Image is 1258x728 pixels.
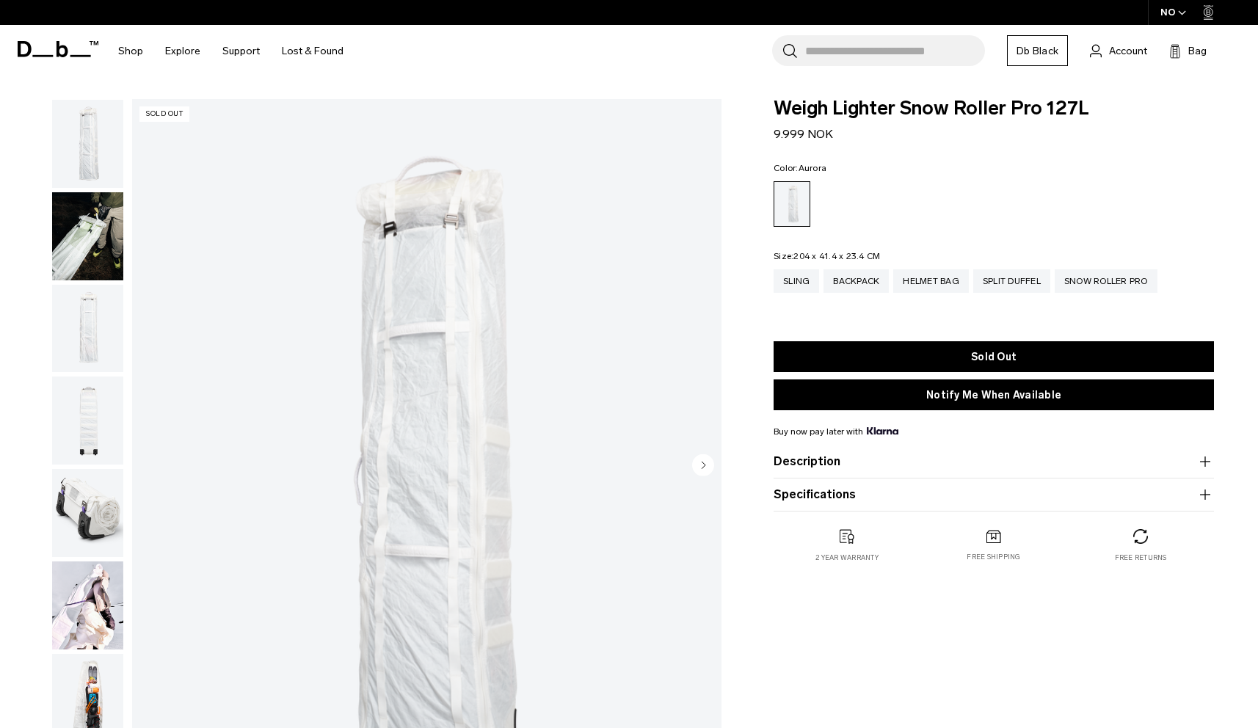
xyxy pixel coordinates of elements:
button: Weigh_Lighter_Snow_Roller_Pro_127L_3.png [51,376,124,465]
span: Buy now pay later with [774,425,898,438]
a: Support [222,25,260,77]
img: Weigh_Lighter_Snow_Roller_Pro_127L_1.png [52,100,123,188]
p: 2 year warranty [815,553,879,563]
img: Weigh_Lighter_Snow_Roller_Pro_127L_4.png [52,469,123,557]
button: Sold Out [774,341,1214,372]
button: Notify Me When Available [774,379,1214,410]
button: Weigh_Lighter_Snow_Roller_Pro_127L_1.png [51,99,124,189]
a: Db Black [1007,35,1068,66]
a: Aurora [774,181,810,227]
span: Weigh Lighter Snow Roller Pro 127L [774,99,1214,118]
a: Shop [118,25,143,77]
img: Weigh_Lighter_Snow_Roller_Pro_127L_2.png [52,285,123,373]
legend: Size: [774,252,880,261]
img: {"height" => 20, "alt" => "Klarna"} [867,427,898,434]
button: Weigh Lighter Snow Roller Pro 127L Aurora [51,561,124,650]
button: Specifications [774,486,1214,503]
button: Weigh_Lighter_snow_Roller_Lifestyle.png [51,192,124,281]
a: Backpack [823,269,889,293]
button: Description [774,453,1214,470]
span: Account [1109,43,1147,59]
img: Weigh Lighter Snow Roller Pro 127L Aurora [52,561,123,649]
a: Explore [165,25,200,77]
p: Sold Out [139,106,189,122]
img: Weigh_Lighter_Snow_Roller_Pro_127L_3.png [52,376,123,465]
legend: Color: [774,164,826,172]
p: Free shipping [967,552,1020,562]
a: Snow Roller Pro [1055,269,1157,293]
img: Weigh_Lighter_snow_Roller_Lifestyle.png [52,192,123,280]
span: 9.999 NOK [774,127,833,141]
p: Free returns [1115,553,1167,563]
a: Split Duffel [973,269,1050,293]
a: Account [1090,42,1147,59]
button: Weigh_Lighter_Snow_Roller_Pro_127L_4.png [51,468,124,558]
nav: Main Navigation [107,25,355,77]
span: 204 x 41.4 x 23.4 CM [793,251,880,261]
button: Bag [1169,42,1207,59]
a: Lost & Found [282,25,343,77]
a: Helmet Bag [893,269,969,293]
button: Weigh_Lighter_Snow_Roller_Pro_127L_2.png [51,284,124,374]
span: Aurora [799,163,827,173]
a: Sling [774,269,819,293]
span: Bag [1188,43,1207,59]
